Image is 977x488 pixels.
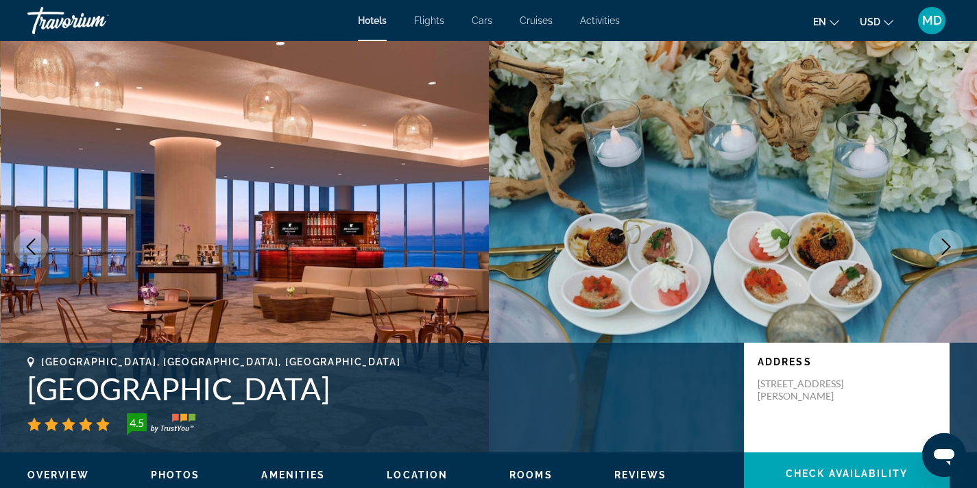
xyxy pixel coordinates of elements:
[786,468,908,479] span: Check Availability
[614,469,667,480] span: Reviews
[813,12,839,32] button: Change language
[520,15,553,26] a: Cruises
[151,469,200,481] button: Photos
[614,469,667,481] button: Reviews
[860,12,893,32] button: Change currency
[14,230,48,264] button: Previous image
[41,356,400,367] span: [GEOGRAPHIC_DATA], [GEOGRAPHIC_DATA], [GEOGRAPHIC_DATA]
[758,356,936,367] p: Address
[509,469,553,480] span: Rooms
[509,469,553,481] button: Rooms
[358,15,387,26] a: Hotels
[922,433,966,477] iframe: Button to launch messaging window
[860,16,880,27] span: USD
[472,15,492,26] a: Cars
[151,469,200,480] span: Photos
[27,3,165,38] a: Travorium
[387,469,448,480] span: Location
[387,469,448,481] button: Location
[758,378,867,402] p: [STREET_ADDRESS][PERSON_NAME]
[27,469,89,481] button: Overview
[914,6,950,35] button: User Menu
[813,16,826,27] span: en
[922,14,942,27] span: MD
[123,415,150,431] div: 4.5
[929,230,963,264] button: Next image
[27,469,89,480] span: Overview
[127,413,195,435] img: trustyou-badge-hor.svg
[27,371,730,406] h1: [GEOGRAPHIC_DATA]
[580,15,620,26] a: Activities
[261,469,325,480] span: Amenities
[261,469,325,481] button: Amenities
[414,15,444,26] a: Flights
